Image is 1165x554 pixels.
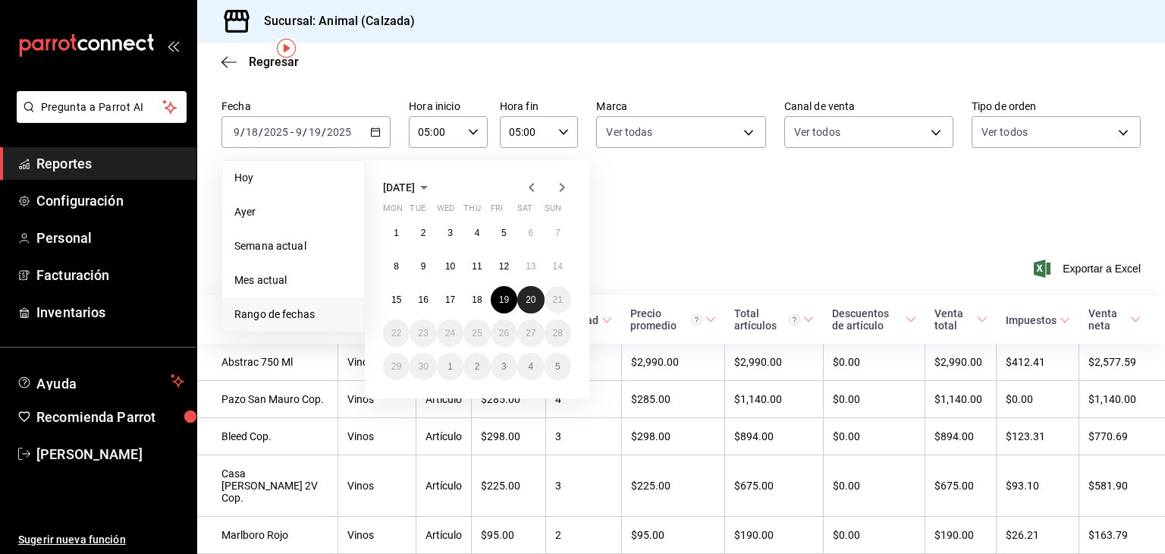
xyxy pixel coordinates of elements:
td: $770.69 [1079,418,1165,455]
abbr: September 29, 2025 [391,361,401,372]
td: Vinos [338,381,416,418]
td: $894.00 [925,418,997,455]
td: $2,990.00 [725,344,824,381]
span: Mes actual [234,272,352,288]
abbr: Tuesday [410,203,425,219]
label: Canal de venta [784,101,953,112]
button: September 16, 2025 [410,286,436,313]
abbr: September 25, 2025 [472,328,482,338]
td: $26.21 [997,517,1079,554]
button: [DATE] [383,178,433,197]
abbr: September 1, 2025 [394,228,399,238]
span: Hoy [234,170,352,186]
button: September 11, 2025 [463,253,490,280]
abbr: September 21, 2025 [553,294,563,305]
input: -- [295,126,303,138]
td: Bleed Cop. [197,418,338,455]
button: October 1, 2025 [437,353,463,380]
td: $123.31 [997,418,1079,455]
td: $2,990.00 [621,344,725,381]
td: $93.10 [997,455,1079,517]
span: Venta total [934,307,988,332]
h3: Sucursal: Animal (Calzada) [252,12,415,30]
button: September 8, 2025 [383,253,410,280]
button: September 25, 2025 [463,319,490,347]
button: September 19, 2025 [491,286,517,313]
td: $190.00 [725,517,824,554]
abbr: October 2, 2025 [475,361,480,372]
span: Semana actual [234,238,352,254]
abbr: September 30, 2025 [418,361,428,372]
abbr: September 10, 2025 [445,261,455,272]
abbr: Saturday [517,203,532,219]
button: September 20, 2025 [517,286,544,313]
input: ---- [263,126,289,138]
td: 3 [545,455,621,517]
td: $675.00 [925,455,997,517]
div: Total artículos [734,307,801,332]
td: $0.00 [997,381,1079,418]
div: Precio promedio [630,307,702,332]
abbr: September 15, 2025 [391,294,401,305]
td: Pazo San Mauro Cop. [197,381,338,418]
button: September 13, 2025 [517,253,544,280]
td: $285.00 [621,381,725,418]
abbr: October 3, 2025 [501,361,507,372]
abbr: September 2, 2025 [421,228,426,238]
td: Vinos [338,344,416,381]
button: September 18, 2025 [463,286,490,313]
abbr: September 11, 2025 [472,261,482,272]
span: Exportar a Excel [1037,260,1141,278]
span: Ver todos [981,124,1028,140]
td: $95.00 [621,517,725,554]
abbr: October 4, 2025 [528,361,533,372]
abbr: September 6, 2025 [528,228,533,238]
td: 2 [545,517,621,554]
button: Regresar [221,55,299,69]
span: Facturación [36,265,184,285]
abbr: September 12, 2025 [499,261,509,272]
button: September 26, 2025 [491,319,517,347]
a: Pregunta a Parrot AI [11,110,187,126]
button: October 5, 2025 [545,353,571,380]
td: $298.00 [621,418,725,455]
td: $225.00 [621,455,725,517]
svg: Precio promedio = Total artículos / cantidad [691,314,702,326]
button: September 1, 2025 [383,219,410,247]
span: Ayuda [36,372,165,390]
td: $2,990.00 [925,344,997,381]
td: $163.79 [1079,517,1165,554]
button: September 3, 2025 [437,219,463,247]
input: -- [233,126,240,138]
button: September 15, 2025 [383,286,410,313]
abbr: Thursday [463,203,480,219]
td: $412.41 [997,344,1079,381]
abbr: September 16, 2025 [418,294,428,305]
abbr: September 26, 2025 [499,328,509,338]
td: Marlboro Rojo [197,517,338,554]
button: September 9, 2025 [410,253,436,280]
abbr: September 23, 2025 [418,328,428,338]
td: Artículo [416,517,472,554]
span: / [259,126,263,138]
span: Configuración [36,190,184,211]
abbr: September 14, 2025 [553,261,563,272]
button: September 29, 2025 [383,353,410,380]
abbr: September 7, 2025 [555,228,561,238]
button: September 17, 2025 [437,286,463,313]
img: Tooltip marker [277,39,296,58]
label: Fecha [221,101,391,112]
abbr: September 13, 2025 [526,261,535,272]
abbr: September 18, 2025 [472,294,482,305]
td: Vinos [338,455,416,517]
button: September 5, 2025 [491,219,517,247]
input: ---- [326,126,352,138]
button: September 7, 2025 [545,219,571,247]
span: Precio promedio [630,307,716,332]
td: Vinos [338,418,416,455]
button: September 23, 2025 [410,319,436,347]
button: October 3, 2025 [491,353,517,380]
span: - [290,126,294,138]
td: Artículo [416,418,472,455]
